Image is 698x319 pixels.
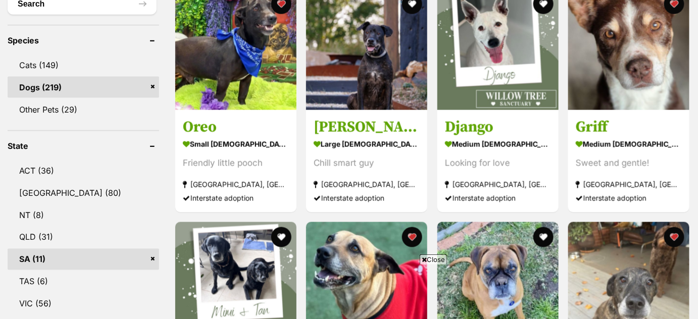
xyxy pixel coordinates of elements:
h3: Django [445,118,551,137]
a: Dogs (219) [8,77,159,98]
a: Griff medium [DEMOGRAPHIC_DATA] Dog Sweet and gentle! [GEOGRAPHIC_DATA], [GEOGRAPHIC_DATA] Inters... [568,110,689,212]
div: Interstate adoption [183,191,289,205]
strong: [GEOGRAPHIC_DATA], [GEOGRAPHIC_DATA] [576,178,682,191]
a: QLD (31) [8,227,159,248]
a: Cats (149) [8,55,159,76]
a: Oreo small [DEMOGRAPHIC_DATA] Dog Friendly little pooch [GEOGRAPHIC_DATA], [GEOGRAPHIC_DATA] Inte... [175,110,296,212]
strong: small [DEMOGRAPHIC_DATA] Dog [183,137,289,151]
a: NT (8) [8,204,159,226]
a: SA (11) [8,249,159,270]
div: Interstate adoption [445,191,551,205]
div: Chill smart guy [314,156,420,170]
strong: medium [DEMOGRAPHIC_DATA] Dog [445,137,551,151]
button: favourite [403,227,423,247]
div: Friendly little pooch [183,156,289,170]
a: Django medium [DEMOGRAPHIC_DATA] Dog Looking for love [GEOGRAPHIC_DATA], [GEOGRAPHIC_DATA] Inters... [437,110,559,212]
button: favourite [664,227,684,247]
h3: Griff [576,118,682,137]
button: favourite [271,227,291,247]
a: [GEOGRAPHIC_DATA] (80) [8,182,159,203]
div: Interstate adoption [576,191,682,205]
strong: large [DEMOGRAPHIC_DATA] Dog [314,137,420,151]
a: Other Pets (29) [8,99,159,120]
a: ACT (36) [8,160,159,181]
iframe: Advertisement [104,269,594,314]
div: Sweet and gentle! [576,156,682,170]
h3: Oreo [183,118,289,137]
strong: [GEOGRAPHIC_DATA], [GEOGRAPHIC_DATA] [445,178,551,191]
a: [PERSON_NAME] - [DEMOGRAPHIC_DATA] Bullmastiff large [DEMOGRAPHIC_DATA] Dog Chill smart guy [GEOG... [306,110,427,212]
strong: [GEOGRAPHIC_DATA], [GEOGRAPHIC_DATA] [314,178,420,191]
header: State [8,141,159,150]
div: Looking for love [445,156,551,170]
button: favourite [533,227,554,247]
a: VIC (56) [8,293,159,314]
strong: [GEOGRAPHIC_DATA], [GEOGRAPHIC_DATA] [183,178,289,191]
strong: medium [DEMOGRAPHIC_DATA] Dog [576,137,682,151]
header: Species [8,36,159,45]
div: Interstate adoption [314,191,420,205]
span: Close [420,254,447,264]
a: TAS (6) [8,271,159,292]
h3: [PERSON_NAME] - [DEMOGRAPHIC_DATA] Bullmastiff [314,118,420,137]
